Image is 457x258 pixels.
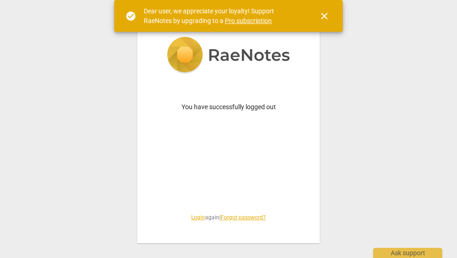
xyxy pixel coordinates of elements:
[313,5,335,27] button: Close
[167,37,290,75] img: 5ac2273c67554f335776073100b6d88f.svg
[225,17,272,24] a: Pro subscription
[159,214,298,222] span: again |
[159,102,298,112] p: You have successfully logged out
[125,11,136,22] span: check_circle
[319,11,330,22] span: close
[221,214,266,221] a: Forgot password?
[373,248,442,258] div: Ask support
[191,214,205,221] a: Login
[144,6,302,25] div: Dear user, we appreciate your loyalty! Support RaeNotes by upgrading to a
